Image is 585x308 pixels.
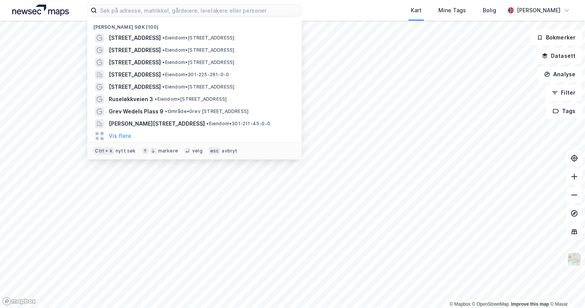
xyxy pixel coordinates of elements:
[87,18,302,32] div: [PERSON_NAME] søk (100)
[12,5,69,16] img: logo.a4113a55bc3d86da70a041830d287a7e.svg
[109,119,205,128] span: [PERSON_NAME][STREET_ADDRESS]
[162,59,234,66] span: Eiendom • [STREET_ADDRESS]
[547,271,585,308] div: Kontrollprogram for chat
[449,301,471,307] a: Mapbox
[97,5,301,16] input: Søk på adresse, matrikkel, gårdeiere, leietakere eller personer
[162,72,165,77] span: •
[162,84,234,90] span: Eiendom • [STREET_ADDRESS]
[116,148,136,154] div: nytt søk
[438,6,466,15] div: Mine Tags
[93,147,114,155] div: Ctrl + k
[109,82,161,92] span: [STREET_ADDRESS]
[162,59,165,65] span: •
[535,48,582,64] button: Datasett
[530,30,582,45] button: Bokmerker
[547,271,585,308] iframe: Chat Widget
[209,147,221,155] div: esc
[162,35,234,41] span: Eiendom • [STREET_ADDRESS]
[109,46,161,55] span: [STREET_ADDRESS]
[517,6,560,15] div: [PERSON_NAME]
[222,148,237,154] div: avbryt
[162,35,165,41] span: •
[155,96,157,102] span: •
[545,85,582,100] button: Filter
[192,148,203,154] div: velg
[567,252,582,267] img: Z
[2,297,36,306] a: Mapbox homepage
[206,121,270,127] span: Eiendom • 301-211-45-0-0
[109,107,163,116] span: Grev Wedels Plass 9
[158,148,178,154] div: markere
[155,96,227,102] span: Eiendom • [STREET_ADDRESS]
[162,72,229,78] span: Eiendom • 301-225-261-0-0
[109,70,161,79] span: [STREET_ADDRESS]
[165,108,167,114] span: •
[483,6,496,15] div: Bolig
[165,108,248,115] span: Område • Grev [STREET_ADDRESS]
[511,301,549,307] a: Improve this map
[206,121,209,126] span: •
[472,301,509,307] a: OpenStreetMap
[411,6,422,15] div: Kart
[538,67,582,82] button: Analyse
[109,33,161,43] span: [STREET_ADDRESS]
[162,84,165,90] span: •
[162,47,234,53] span: Eiendom • [STREET_ADDRESS]
[162,47,165,53] span: •
[109,131,131,141] button: Vis flere
[109,95,153,104] span: Ruseløkkveien 3
[546,103,582,119] button: Tags
[109,58,161,67] span: [STREET_ADDRESS]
